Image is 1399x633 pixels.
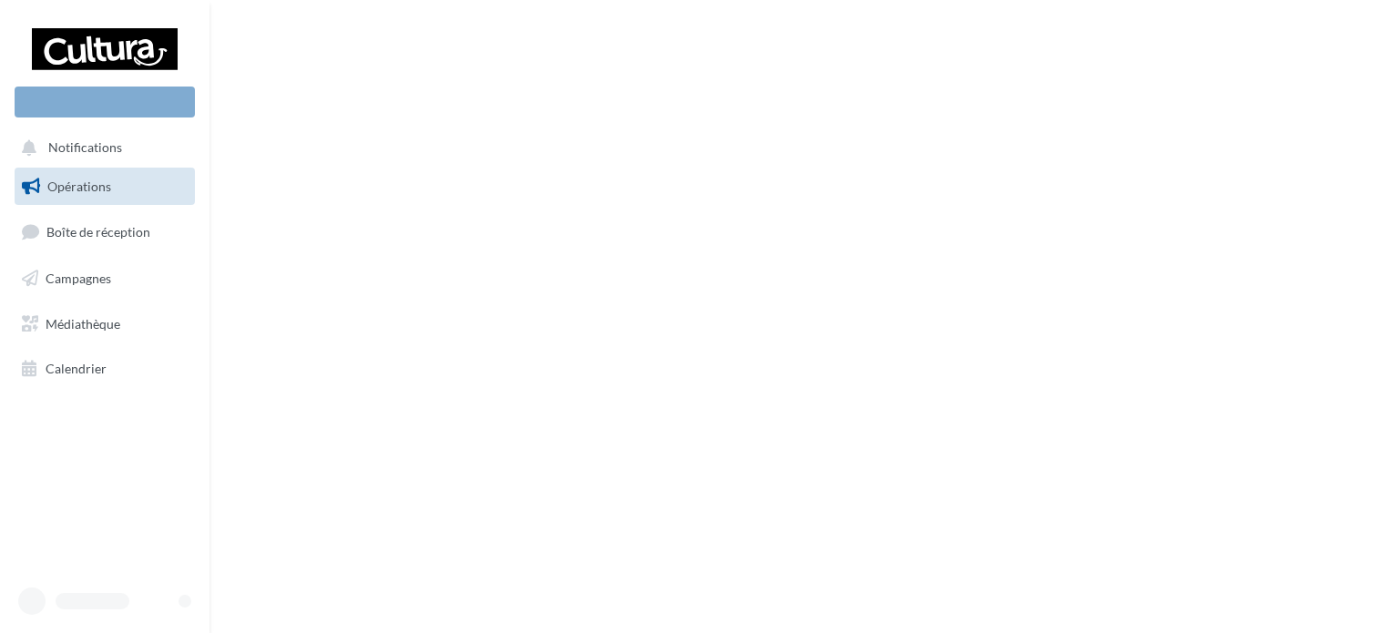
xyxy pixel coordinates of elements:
span: Calendrier [46,361,107,376]
a: Calendrier [11,350,199,388]
span: Médiathèque [46,315,120,331]
a: Campagnes [11,260,199,298]
div: Nouvelle campagne [15,87,195,117]
a: Boîte de réception [11,212,199,251]
span: Campagnes [46,271,111,286]
span: Opérations [47,179,111,194]
a: Médiathèque [11,305,199,343]
span: Notifications [48,140,122,156]
a: Opérations [11,168,199,206]
span: Boîte de réception [46,224,150,240]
